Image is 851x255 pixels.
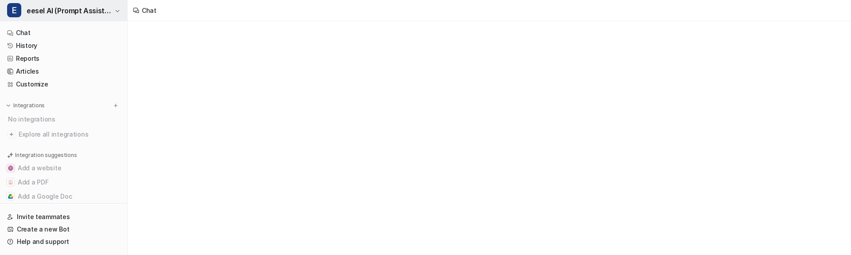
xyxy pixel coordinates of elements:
img: explore all integrations [7,130,16,139]
span: E [7,3,21,17]
a: Create a new Bot [4,223,124,235]
a: Reports [4,52,124,65]
img: menu_add.svg [113,102,119,109]
div: No integrations [5,112,124,126]
img: Add a PDF [8,180,13,185]
a: Customize [4,78,124,90]
button: Integrations [4,101,47,110]
a: History [4,39,124,52]
p: Integrations [13,102,45,109]
a: Explore all integrations [4,128,124,141]
img: Add a website [8,165,13,171]
a: Chat [4,27,124,39]
a: Articles [4,65,124,78]
span: eesel AI (Prompt Assistant) [27,4,112,17]
img: Add a Google Doc [8,194,13,199]
button: Add a websiteAdd a website [4,161,124,175]
p: Integration suggestions [15,151,77,159]
div: Chat [142,6,156,15]
button: Add a PDFAdd a PDF [4,175,124,189]
a: Help and support [4,235,124,248]
a: Invite teammates [4,211,124,223]
span: Explore all integrations [19,127,120,141]
button: Add a Google DocAdd a Google Doc [4,189,124,204]
img: expand menu [5,102,12,109]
